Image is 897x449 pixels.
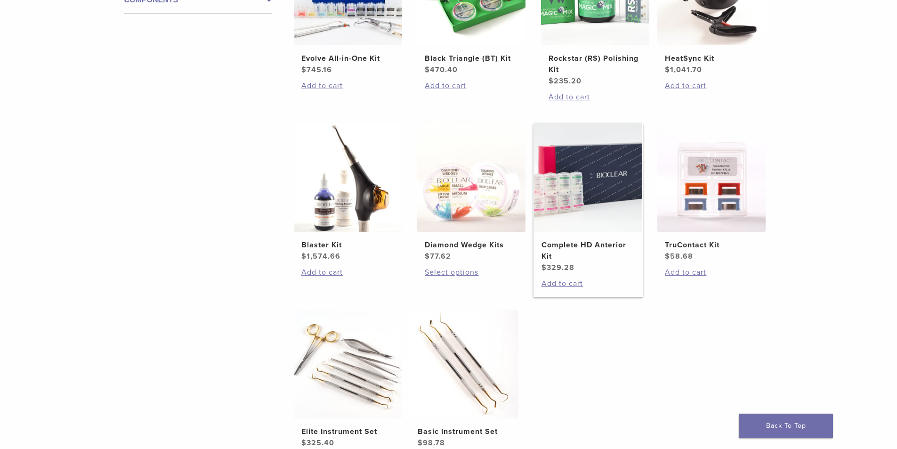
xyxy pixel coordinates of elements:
[410,310,519,449] a: Basic Instrument SetBasic Instrument Set $98.78
[534,123,642,232] img: Complete HD Anterior Kit
[293,123,403,262] a: Blaster KitBlaster Kit $1,574.66
[425,65,430,74] span: $
[301,53,395,64] h2: Evolve All-in-One Kit
[541,263,547,272] span: $
[301,252,307,261] span: $
[301,267,395,278] a: Add to cart: “Blaster Kit”
[301,80,395,91] a: Add to cart: “Evolve All-in-One Kit”
[301,438,307,448] span: $
[549,76,554,86] span: $
[665,267,758,278] a: Add to cart: “TruContact Kit”
[410,310,518,418] img: Basic Instrument Set
[301,65,307,74] span: $
[665,80,758,91] a: Add to cart: “HeatSync Kit”
[301,426,395,437] h2: Elite Instrument Set
[665,239,758,251] h2: TruContact Kit
[425,239,518,251] h2: Diamond Wedge Kits
[549,76,582,86] bdi: 235.20
[739,414,833,438] a: Back To Top
[425,53,518,64] h2: Black Triangle (BT) Kit
[541,239,635,262] h2: Complete HD Anterior Kit
[301,239,395,251] h2: Blaster Kit
[418,426,511,437] h2: Basic Instrument Set
[665,53,758,64] h2: HeatSync Kit
[301,252,340,261] bdi: 1,574.66
[293,310,403,449] a: Elite Instrument SetElite Instrument Set $325.40
[425,252,451,261] bdi: 77.62
[417,123,526,262] a: Diamond Wedge KitsDiamond Wedge Kits $77.62
[541,263,574,272] bdi: 329.28
[657,123,767,262] a: TruContact KitTruContact Kit $58.68
[417,123,525,232] img: Diamond Wedge Kits
[533,123,643,273] a: Complete HD Anterior KitComplete HD Anterior Kit $329.28
[665,252,670,261] span: $
[665,252,693,261] bdi: 58.68
[301,65,332,74] bdi: 745.16
[418,438,445,448] bdi: 98.78
[294,123,402,232] img: Blaster Kit
[549,91,642,103] a: Add to cart: “Rockstar (RS) Polishing Kit”
[425,252,430,261] span: $
[425,65,458,74] bdi: 470.40
[294,310,402,418] img: Elite Instrument Set
[425,80,518,91] a: Add to cart: “Black Triangle (BT) Kit”
[541,278,635,289] a: Add to cart: “Complete HD Anterior Kit”
[665,65,702,74] bdi: 1,041.70
[301,438,334,448] bdi: 325.40
[657,123,766,232] img: TruContact Kit
[425,267,518,278] a: Select options for “Diamond Wedge Kits”
[418,438,423,448] span: $
[549,53,642,75] h2: Rockstar (RS) Polishing Kit
[665,65,670,74] span: $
